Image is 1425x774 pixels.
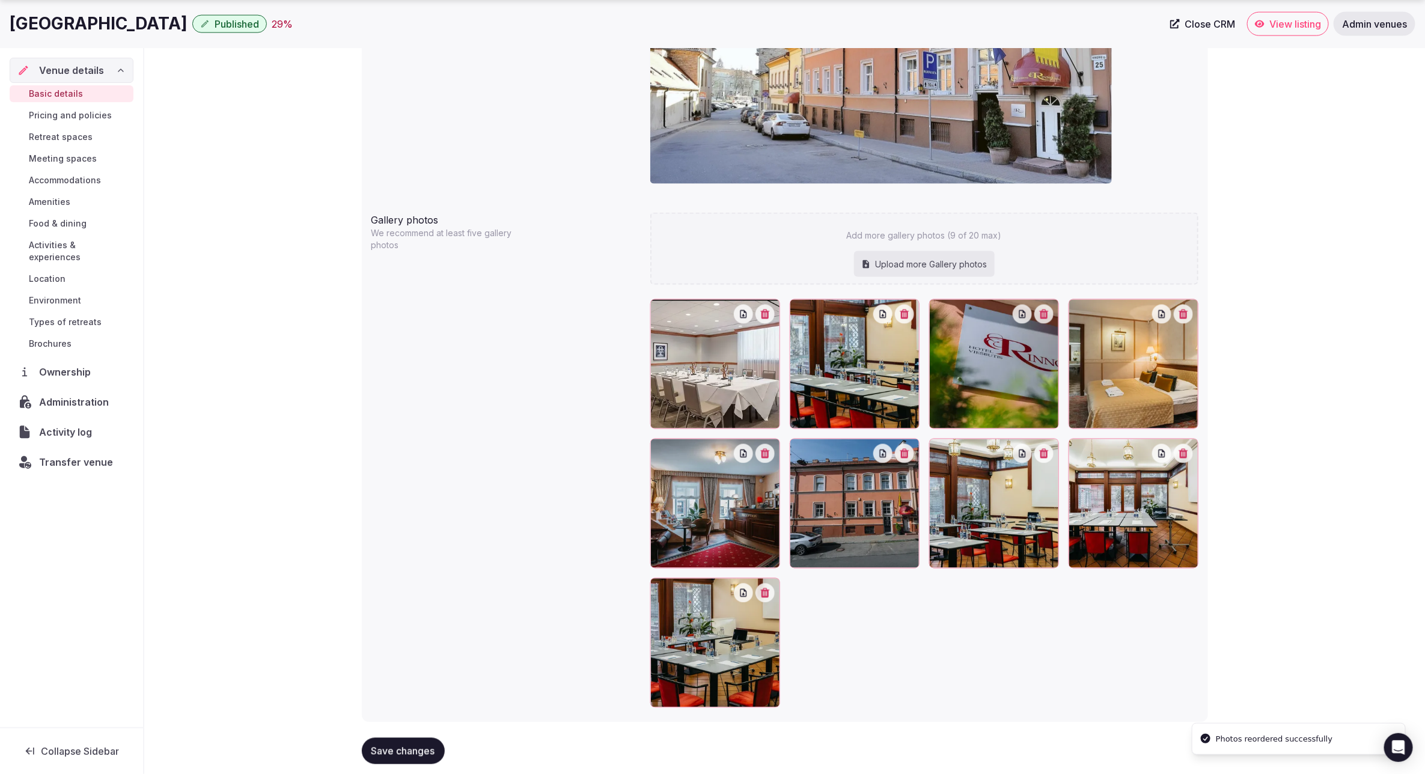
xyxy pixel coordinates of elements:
button: 29% [272,17,293,31]
div: 2023-11-20-15-27-02-author-Domas-Rimeika.jpg [929,439,1059,568]
div: Photos reordered successfully [1216,733,1332,745]
a: Retreat spaces [10,129,133,145]
span: Save changes [371,745,435,757]
button: Transfer venue [10,449,133,475]
span: Environment [29,294,81,306]
a: Close CRM [1163,12,1242,36]
span: Meeting spaces [29,153,97,165]
button: Published [192,15,267,33]
p: We recommend at least five gallery photos [371,227,525,251]
a: Food & dining [10,215,133,232]
span: Pricing and policies [29,109,112,121]
a: Activity log [10,419,133,445]
p: Add more gallery photos (9 of 20 max) [847,230,1002,242]
span: Collapse Sidebar [41,745,119,757]
span: Activity log [39,425,97,439]
a: Basic details [10,85,133,102]
a: View listing [1247,12,1329,36]
a: Types of retreats [10,314,133,331]
span: Food & dining [29,218,87,230]
div: 2023-11-20-14-11-47-author-Domas-Rimeika.jpg [650,578,780,708]
a: Administration [10,389,133,415]
span: Transfer venue [39,455,113,469]
span: Accommodations [29,174,101,186]
div: Gallery photos [371,208,641,227]
span: Activities & experiences [29,239,129,263]
span: Venue details [39,63,104,78]
div: 2023-07-11-10-27-10-author-Domas-Rimeika.jpg [650,439,780,568]
div: 29 % [272,17,293,31]
span: Brochures [29,338,72,350]
a: Accommodations [10,172,133,189]
a: Pricing and policies [10,107,133,124]
a: Ownership [10,359,133,385]
a: Amenities [10,194,133,210]
a: Admin venues [1334,12,1415,36]
a: Environment [10,292,133,309]
div: Open Intercom Messenger [1384,733,1413,762]
a: Activities & experiences [10,237,133,266]
div: 1.jpg [650,299,780,429]
button: Collapse Sidebar [10,738,133,764]
span: Basic details [29,88,83,100]
a: Meeting spaces [10,150,133,167]
span: Retreat spaces [29,131,93,143]
div: 2023-07-10-16-31-53-author-Domas-Rimeika.jpg [1069,299,1198,429]
span: Amenities [29,196,70,208]
span: Published [215,18,259,30]
div: 2023-11-20-14-57-25-author-Domas-Rimeika.jpg [1069,439,1198,568]
span: View listing [1269,18,1321,30]
span: Location [29,273,66,285]
span: Types of retreats [29,316,102,328]
h1: [GEOGRAPHIC_DATA] [10,12,188,35]
a: Location [10,270,133,287]
span: Admin venues [1342,18,1407,30]
span: Administration [39,395,114,409]
div: 2023-07-11-09-10-49-author-Domas-Rimeika.jpg [929,299,1059,429]
span: Close CRM [1185,18,1235,30]
div: 2023-11-20-15-36-54-author-Domas-Rimeika.jpg [790,299,920,429]
a: Brochures [10,335,133,352]
span: Ownership [39,365,96,379]
button: Save changes [362,738,445,764]
div: Upload more Gallery photos [854,251,995,278]
div: 2023-07-11-08-56-51-author-Domas-Rimeika.jpg [790,439,920,568]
